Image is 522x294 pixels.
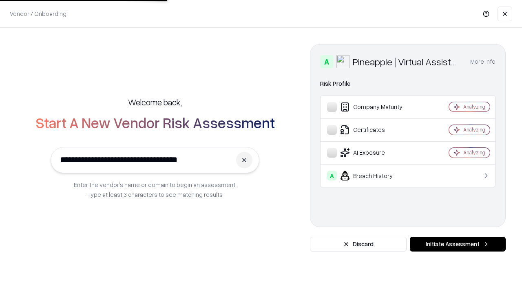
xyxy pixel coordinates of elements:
[320,55,333,68] div: A
[410,237,506,252] button: Initiate Assessment
[128,96,182,108] h5: Welcome back,
[327,171,337,180] div: A
[327,102,425,112] div: Company Maturity
[463,149,485,156] div: Analyzing
[327,171,425,180] div: Breach History
[327,148,425,158] div: AI Exposure
[327,125,425,135] div: Certificates
[336,55,349,68] img: Pineapple | Virtual Assistant Agency
[74,180,237,199] p: Enter the vendor’s name or domain to begin an assessment. Type at least 3 characters to see match...
[463,103,485,110] div: Analyzing
[353,55,460,68] div: Pineapple | Virtual Assistant Agency
[310,237,407,252] button: Discard
[320,79,495,89] div: Risk Profile
[35,114,275,131] h2: Start A New Vendor Risk Assessment
[463,126,485,133] div: Analyzing
[10,9,66,18] p: Vendor / Onboarding
[470,54,495,69] button: More info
